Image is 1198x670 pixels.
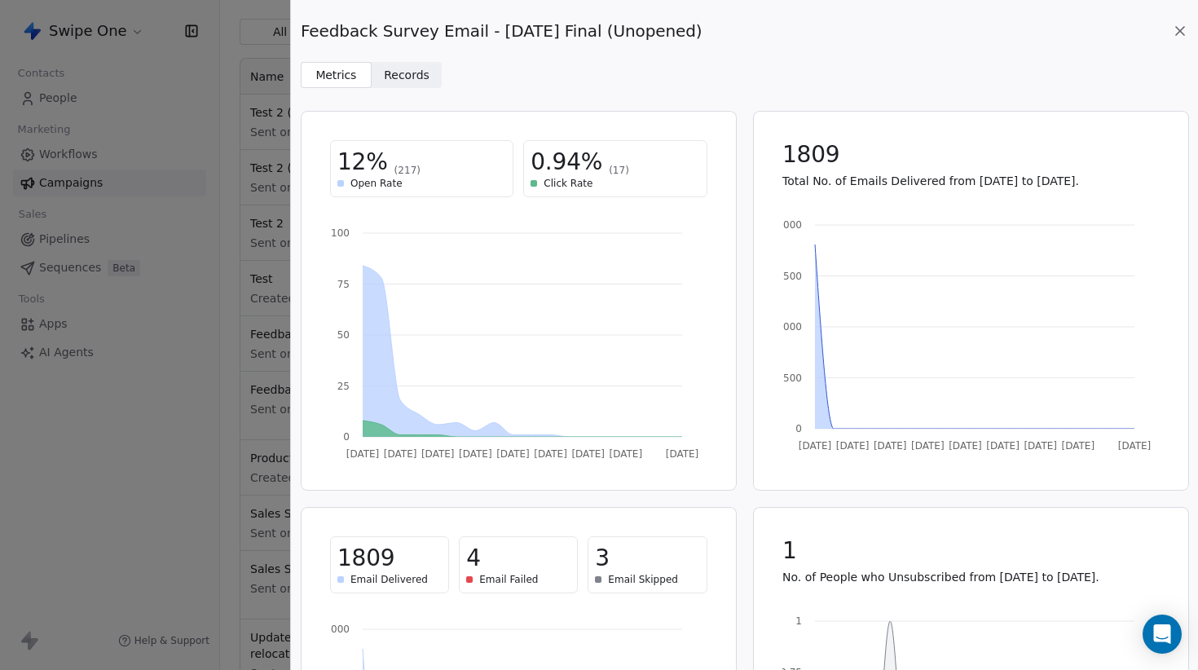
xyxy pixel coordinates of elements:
[337,544,394,573] span: 1809
[337,381,350,392] tspan: 25
[459,448,492,460] tspan: [DATE]
[911,440,945,452] tspan: [DATE]
[350,177,403,190] span: Open Rate
[1117,440,1151,452] tspan: [DATE]
[346,448,380,460] tspan: [DATE]
[384,67,429,84] span: Records
[466,544,481,573] span: 4
[1061,440,1094,452] tspan: [DATE]
[534,448,567,460] tspan: [DATE]
[782,140,839,170] span: 1809
[1143,615,1182,654] div: Open Intercom Messenger
[324,624,350,635] tspan: 2000
[777,271,802,282] tspan: 1500
[873,440,906,452] tspan: [DATE]
[384,448,417,460] tspan: [DATE]
[531,148,602,177] span: 0.94%
[331,227,350,239] tspan: 100
[337,329,350,341] tspan: 50
[343,431,350,443] tspan: 0
[777,321,802,333] tspan: 1000
[986,440,1020,452] tspan: [DATE]
[835,440,869,452] tspan: [DATE]
[666,448,699,460] tspan: [DATE]
[595,544,610,573] span: 3
[949,440,982,452] tspan: [DATE]
[782,173,1160,189] p: Total No. of Emails Delivered from [DATE] to [DATE].
[350,573,428,586] span: Email Delivered
[610,448,643,460] tspan: [DATE]
[609,164,629,177] span: (17)
[782,536,797,566] span: 1
[1024,440,1057,452] tspan: [DATE]
[496,448,530,460] tspan: [DATE]
[795,615,802,627] tspan: 1
[798,440,831,452] tspan: [DATE]
[782,569,1160,585] p: No. of People who Unsubscribed from [DATE] to [DATE].
[337,148,388,177] span: 12%
[421,448,455,460] tspan: [DATE]
[777,219,802,231] tspan: 2000
[479,573,538,586] span: Email Failed
[783,372,802,384] tspan: 500
[394,164,421,177] span: (217)
[608,573,678,586] span: Email Skipped
[544,177,592,190] span: Click Rate
[795,423,802,434] tspan: 0
[301,20,703,42] span: Feedback Survey Email - [DATE] Final (Unopened)
[337,279,350,290] tspan: 75
[571,448,605,460] tspan: [DATE]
